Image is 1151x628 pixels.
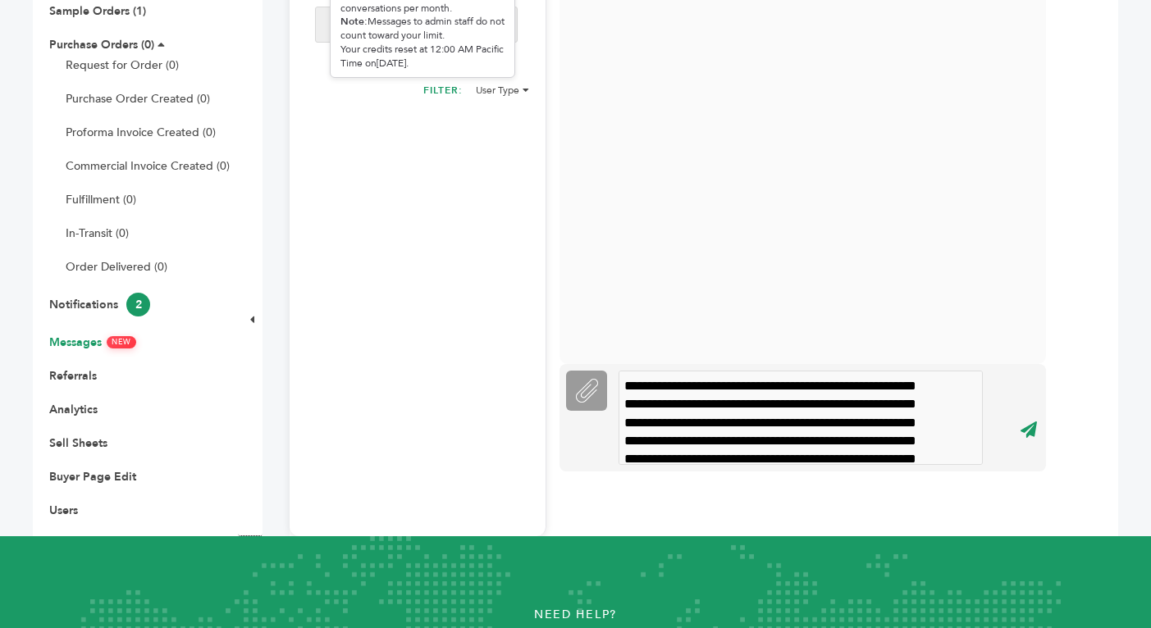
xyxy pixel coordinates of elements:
strong: Note: [340,15,368,28]
label: Attachment File [566,371,607,411]
a: Sample Orders (1) [49,3,146,19]
a: MessagesNEW [49,334,136,350]
a: Sell Sheets [49,435,107,451]
a: Notifications2 [49,297,150,312]
a: Analytics [49,402,98,417]
a: Request for Order (0) [66,57,179,73]
span: NEW [106,335,136,348]
a: Fulfillment (0) [66,192,136,207]
input: Search messages [315,7,518,43]
a: Referrals [49,368,97,384]
li: User Type [476,84,529,97]
a: Commercial Invoice Created (0) [66,158,230,174]
span: 2 [126,293,150,316]
a: Buyer Page Edit [49,469,136,485]
a: Purchase Order Created (0) [66,91,210,107]
a: Proforma Invoice Created (0) [66,125,216,140]
h2: FILTER: [423,84,463,102]
span: [DATE] [377,57,406,70]
a: Order Delivered (0) [66,259,167,275]
a: Purchase Orders (0) [49,37,154,52]
p: Need Help? [57,603,1094,627]
a: In-Transit (0) [66,225,129,241]
a: Users [49,503,78,518]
